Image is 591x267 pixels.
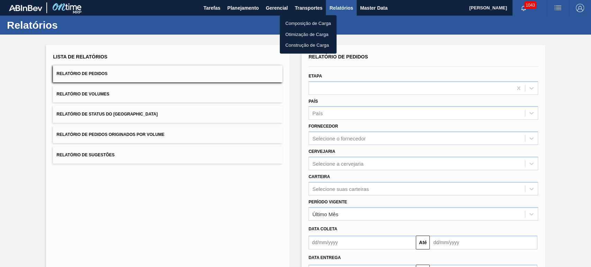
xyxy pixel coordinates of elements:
[280,40,337,51] a: Construção de Carga
[280,29,337,40] a: Otimização de Carga
[280,18,337,29] a: Composição de Carga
